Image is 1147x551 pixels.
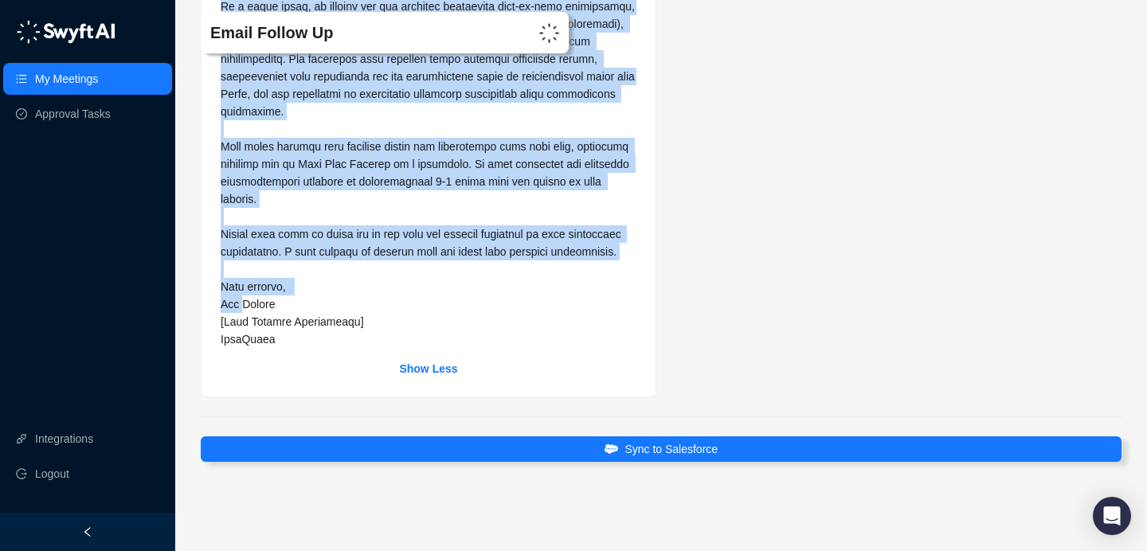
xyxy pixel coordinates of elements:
h4: Email Follow Up [210,21,409,44]
strong: Show Less [399,362,457,375]
span: left [82,526,93,537]
a: Integrations [35,423,93,455]
span: Sync to Salesforce [624,440,718,458]
span: Logout [35,458,69,490]
img: Swyft Logo [539,23,559,43]
div: Open Intercom Messenger [1093,497,1131,535]
span: logout [16,468,27,479]
a: Approval Tasks [35,98,111,130]
button: Sync to Salesforce [201,436,1122,462]
img: logo-05li4sbe.png [16,20,115,44]
a: My Meetings [35,63,98,95]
